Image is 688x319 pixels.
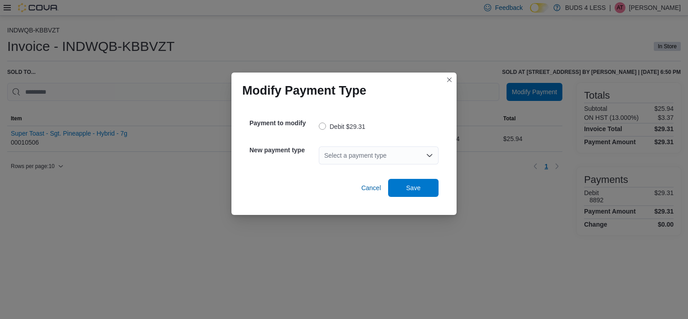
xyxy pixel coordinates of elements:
[361,183,381,192] span: Cancel
[426,152,433,159] button: Open list of options
[444,74,455,85] button: Closes this modal window
[319,121,365,132] label: Debit $29.31
[406,183,421,192] span: Save
[249,141,317,159] h5: New payment type
[358,179,385,197] button: Cancel
[388,179,439,197] button: Save
[242,83,367,98] h1: Modify Payment Type
[324,150,325,161] input: Accessible screen reader label
[249,114,317,132] h5: Payment to modify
